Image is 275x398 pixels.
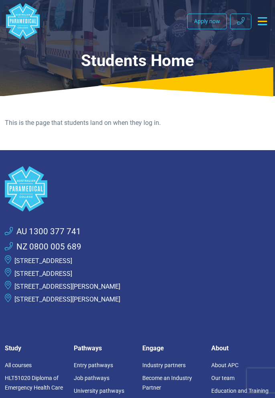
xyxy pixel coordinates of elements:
[14,295,120,303] a: [STREET_ADDRESS][PERSON_NAME]
[211,344,271,352] h5: About
[5,118,270,128] p: This is the page that students land on when they log in.
[142,362,186,368] a: Industry partners
[74,375,109,381] a: Job pathways
[211,375,235,381] a: Our team
[5,3,41,39] a: Australian Paramedical College
[142,375,192,391] a: Become an Industry Partner
[14,270,72,277] a: [STREET_ADDRESS]
[211,362,239,368] a: About APC
[74,388,124,394] a: University pathways
[74,344,133,352] h5: Pathways
[14,283,120,290] a: [STREET_ADDRESS][PERSON_NAME]
[5,166,270,211] a: Space
[255,14,270,28] button: Toggle navigation
[5,344,64,352] h5: Study
[5,375,63,391] a: HLT51020 Diploma of Emergency Health Care
[74,362,113,368] a: Entry pathways
[5,241,81,253] a: NZ 0800 005 689
[14,257,72,265] a: [STREET_ADDRESS]
[5,51,270,70] h1: Students Home
[5,362,32,368] a: All courses
[142,344,202,352] h5: Engage
[5,225,81,238] a: AU 1300 377 741
[187,14,227,29] a: Apply now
